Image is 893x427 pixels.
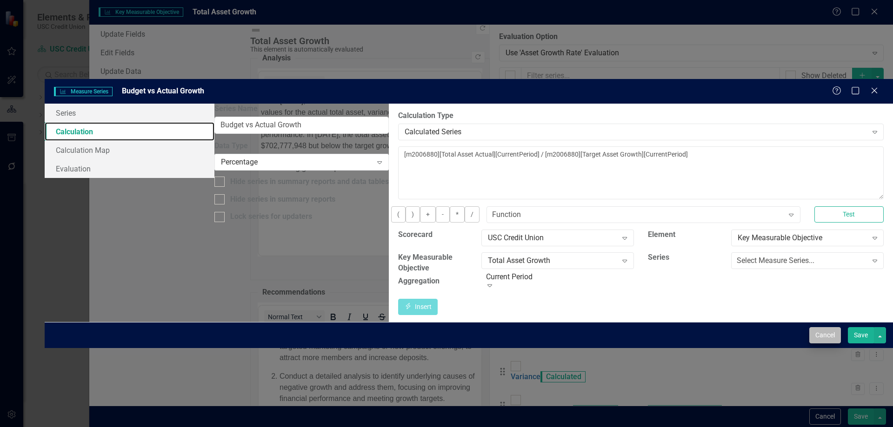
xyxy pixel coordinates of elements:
div: Select Measure Series... [737,256,814,266]
label: Key Measurable Objective [398,252,467,274]
div: Key Measurable Objective [738,233,867,243]
label: Scorecard [398,230,433,240]
div: Calculated Series [405,127,867,138]
a: Series [45,104,214,122]
div: Hide series in summary reports [230,194,335,205]
input: Series Name [214,117,389,134]
a: Calculation Map [45,141,214,159]
span: Budget vs Actual Growth [122,86,204,95]
button: ) [406,206,420,223]
div: Percentage [221,157,373,167]
div: Function [492,210,521,220]
span: Measure Series [54,87,113,96]
label: Data Type [214,141,389,151]
button: + [420,206,436,223]
button: Test [814,206,884,223]
label: Calculation Type [398,111,884,121]
textarea: [m2006880][Total Asset Actual][CurrentPeriod] / [m2006880][Target Asset Growth][CurrentPeriod] [398,146,884,199]
label: Element [648,230,675,240]
label: Aggregation [398,276,440,287]
div: Total Asset Growth [488,256,618,266]
p: Conduct a detailed analysis to identify underlying causes of negative growth and address them, fo... [21,43,220,77]
button: Save [848,327,874,343]
button: - [436,206,450,223]
div: Hide series in summary reports and data tables [230,177,389,187]
label: Series Name [214,104,389,114]
div: Current Period [486,271,635,282]
button: Cancel [809,327,841,343]
label: Series [648,252,669,263]
p: Implement strategic initiatives to drive asset growth, such as targeted marketing campaigns or ne... [21,2,220,36]
a: Calculation [45,122,214,141]
button: / [465,206,480,223]
div: USC Credit Union [488,233,618,243]
button: ( [391,206,406,223]
div: Lock series for updaters [230,211,312,222]
button: Insert [398,299,438,315]
a: Evaluation [45,159,214,178]
p: As of [DATE], USC Credit Union's "Total Asset Growth" data lacks values for the actual total asse... [2,2,220,80]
